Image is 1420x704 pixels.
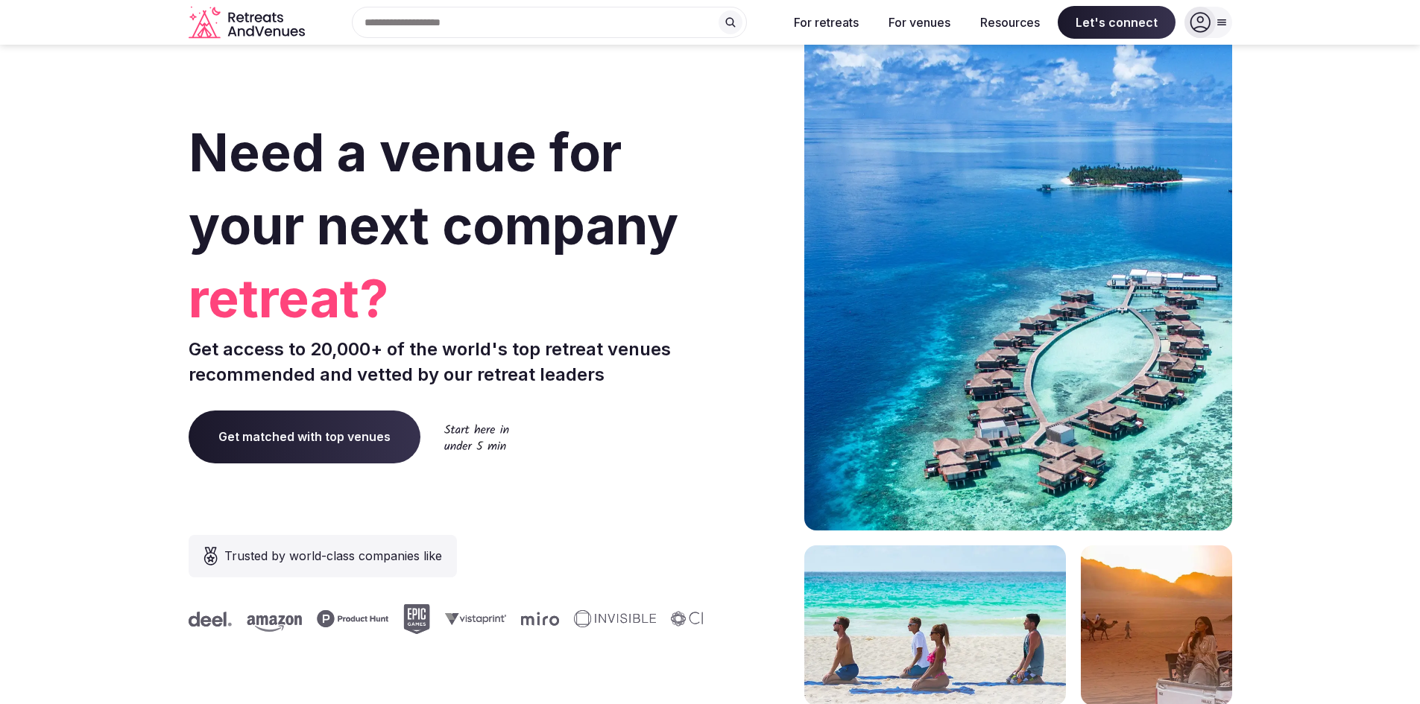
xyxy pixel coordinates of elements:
button: Resources [968,6,1052,39]
svg: Invisible company logo [572,610,654,628]
span: Let's connect [1058,6,1176,39]
img: Start here in under 5 min [444,424,509,450]
a: Visit the homepage [189,6,308,39]
svg: Retreats and Venues company logo [189,6,308,39]
svg: Epic Games company logo [401,604,428,634]
p: Get access to 20,000+ of the world's top retreat venues recommended and vetted by our retreat lea... [189,337,704,387]
button: For retreats [782,6,871,39]
svg: Deel company logo [186,612,230,627]
svg: Miro company logo [519,612,557,626]
span: Need a venue for your next company [189,121,678,257]
span: retreat? [189,262,704,335]
a: Get matched with top venues [189,410,420,463]
button: For venues [877,6,962,39]
svg: Vistaprint company logo [443,612,504,625]
span: Trusted by world-class companies like [224,547,442,565]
